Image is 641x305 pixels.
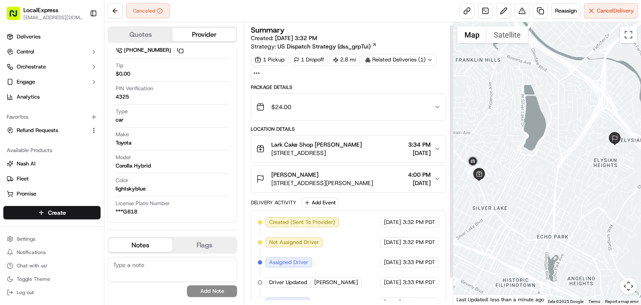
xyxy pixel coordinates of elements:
span: 4:00 PM [408,170,431,179]
button: Map camera controls [620,278,637,295]
button: Flags [172,239,236,252]
span: 3:32 PM PDT [403,239,435,246]
a: Open this area in Google Maps (opens a new window) [455,294,483,305]
button: Log out [3,287,101,298]
div: We're available if you need us! [38,88,115,94]
span: Knowledge Base [17,186,64,195]
a: Powered byPylon [59,206,101,213]
button: Fleet [3,172,101,186]
button: Start new chat [142,82,152,92]
div: 2.8 mi [329,54,360,66]
img: Jandy Espique [8,121,22,135]
div: car [116,116,124,124]
span: [PERSON_NAME] [26,129,68,136]
span: Notifications [17,249,46,256]
button: [EMAIL_ADDRESS][DOMAIN_NAME] [23,14,83,21]
span: [PHONE_NUMBER] [124,46,171,54]
span: Engage [17,78,35,86]
span: [DATE] [74,152,91,158]
button: $24.00 [251,94,446,120]
button: Show street map [457,26,487,43]
span: [DATE] 3:32 PM [275,34,317,42]
input: Got a question? Start typing here... [22,53,150,62]
a: Nash AI [7,160,97,168]
div: Available Products [3,144,101,157]
span: Created: [251,34,317,42]
a: Analytics [3,90,101,104]
div: 2 [467,163,478,174]
button: LocalExpress [23,6,58,14]
span: [PERSON_NAME] [26,152,68,158]
a: 💻API Documentation [67,183,137,198]
a: Refund Requests [7,127,87,134]
a: 📗Knowledge Base [5,183,67,198]
span: Type [116,108,128,115]
button: Toggle Theme [3,273,101,285]
button: Control [3,45,101,58]
span: Create [48,208,66,217]
a: US Dispatch Strategy (dss_grpTui) [278,42,377,51]
span: Pylon [83,207,101,213]
div: Canceled [126,3,170,18]
img: 1755196953914-cd9d9cba-b7f7-46ee-b6f5-75ff69acacf5 [18,79,33,94]
span: [DATE] [384,239,401,246]
div: Delivery Activity [251,199,296,206]
span: [STREET_ADDRESS][PERSON_NAME] [271,179,373,187]
button: CancelDelivery [584,3,638,18]
span: Chat with us! [17,262,47,269]
span: PIN Verification [116,85,153,92]
span: Driver Updated [269,279,307,286]
a: [PHONE_NUMBER] [116,46,185,55]
span: Settings [17,236,35,242]
span: Control [17,48,34,56]
span: • [69,129,72,136]
div: Toyota [116,139,131,147]
a: Terms (opens in new tab) [588,299,600,304]
span: 3:34 PM [408,140,431,149]
span: Nash AI [17,160,35,168]
span: • [69,152,72,158]
div: Start new chat [38,79,137,88]
button: Nash AI [3,157,101,170]
button: Refund Requests [3,124,101,137]
button: Engage [3,75,101,89]
span: Fleet [17,175,29,183]
span: 3:32 PM PDT [403,219,435,226]
span: [PERSON_NAME] [314,279,358,286]
div: 1 Pickup [251,54,288,66]
span: [DATE] [384,219,401,226]
button: Show satellite imagery [487,26,528,43]
div: 💻 [71,187,77,194]
button: Chat with us! [3,260,101,272]
span: [STREET_ADDRESS] [271,149,362,157]
span: Reassign [555,7,577,15]
span: [DATE] [384,279,401,286]
button: Add Event [301,198,338,208]
span: $24.00 [271,103,291,111]
span: Promise [17,190,36,198]
img: 1736555255976-a54dd68f-1ca7-489b-9aae-adbdc363a1c4 [17,152,23,159]
span: Toggle Theme [17,276,50,282]
span: 3:33 PM PDT [403,259,435,266]
span: Log out [17,289,34,296]
span: Refund Requests [17,127,58,134]
div: 1 Dropoff [290,54,328,66]
span: US Dispatch Strategy (dss_grpTui) [278,42,371,51]
span: Color [116,177,129,184]
div: Location Details [251,126,446,132]
button: Settings [3,233,101,245]
img: 1736555255976-a54dd68f-1ca7-489b-9aae-adbdc363a1c4 [8,79,23,94]
div: Corolla Hybrid [116,162,151,170]
span: Deliveries [17,33,40,41]
button: Create [3,206,101,219]
p: Welcome 👋 [8,33,152,46]
span: Lark Cake Shop [PERSON_NAME] [271,140,362,149]
span: Not Assigned Driver [269,239,319,246]
div: Package Details [251,84,446,91]
img: Google [455,294,483,305]
span: Orchestrate [17,63,46,71]
button: Toggle fullscreen view [620,26,637,43]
